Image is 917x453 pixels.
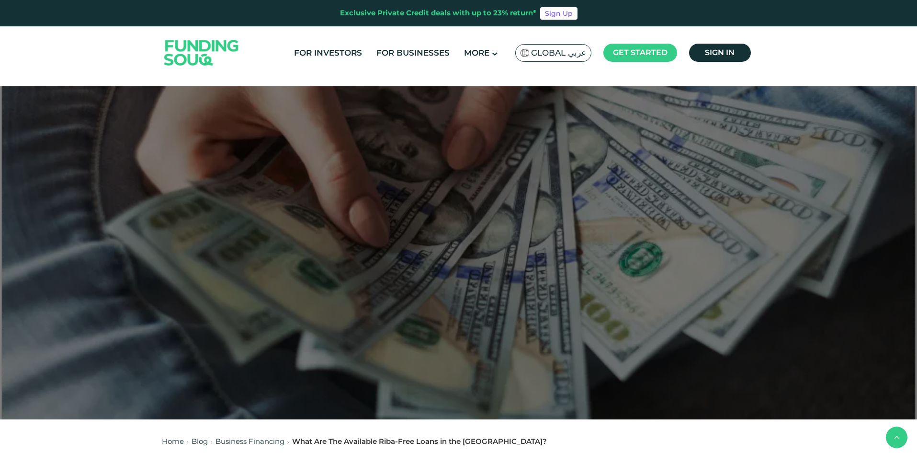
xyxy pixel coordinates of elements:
[531,47,586,58] span: Global عربي
[162,437,184,446] a: Home
[886,427,907,448] button: back
[155,29,249,77] img: Logo
[374,45,452,61] a: For Businesses
[340,8,536,19] div: Exclusive Private Credit deals with up to 23% return*
[215,437,284,446] a: Business Financing
[292,436,547,447] div: What Are The Available Riba-Free Loans in the [GEOGRAPHIC_DATA]?
[540,7,577,20] a: Sign Up
[464,48,489,58] span: More
[192,437,208,446] a: Blog
[521,49,529,57] img: SA Flag
[705,48,735,57] span: Sign in
[689,44,751,62] a: Sign in
[292,45,364,61] a: For Investors
[613,48,668,57] span: Get started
